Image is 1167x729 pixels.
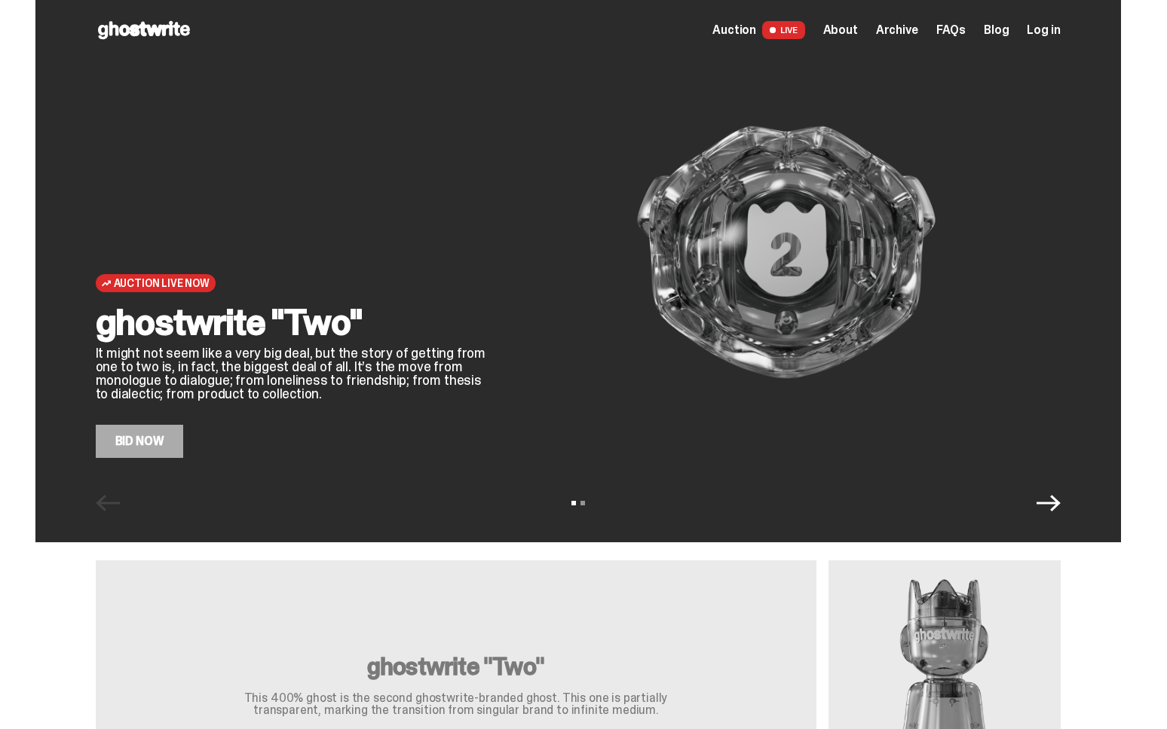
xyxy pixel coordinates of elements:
[984,24,1009,36] a: Blog
[96,346,488,401] p: It might not seem like a very big deal, but the story of getting from one to two is, in fact, the...
[114,277,210,289] span: Auction Live Now
[936,24,966,36] a: FAQs
[1037,491,1061,515] button: Next
[571,501,576,505] button: View slide 1
[1027,24,1060,36] a: Log in
[96,425,184,458] a: Bid Now
[215,692,697,716] p: This 400% ghost is the second ghostwrite-branded ghost. This one is partially transparent, markin...
[712,24,756,36] span: Auction
[823,24,858,36] a: About
[96,304,488,340] h2: ghostwrite "Two"
[215,654,697,679] h3: ghostwrite "Two"
[512,47,1061,458] img: ghostwrite "Two"
[876,24,918,36] a: Archive
[580,501,585,505] button: View slide 2
[712,21,804,39] a: Auction LIVE
[762,21,805,39] span: LIVE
